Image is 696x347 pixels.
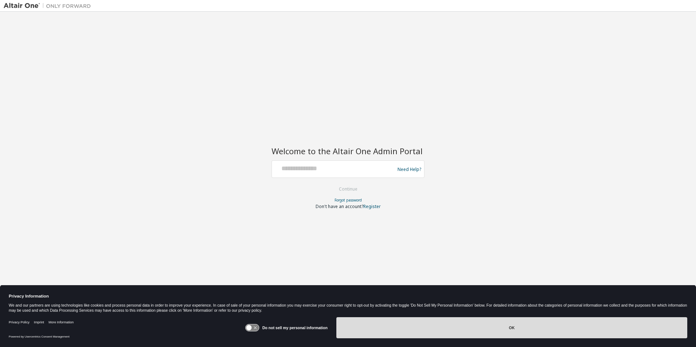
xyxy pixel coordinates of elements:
[316,203,363,210] span: Don't have an account?
[363,203,381,210] a: Register
[398,169,421,169] a: Need Help?
[272,146,424,156] h2: Welcome to the Altair One Admin Portal
[335,198,362,203] a: Forgot password
[4,2,95,9] img: Altair One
